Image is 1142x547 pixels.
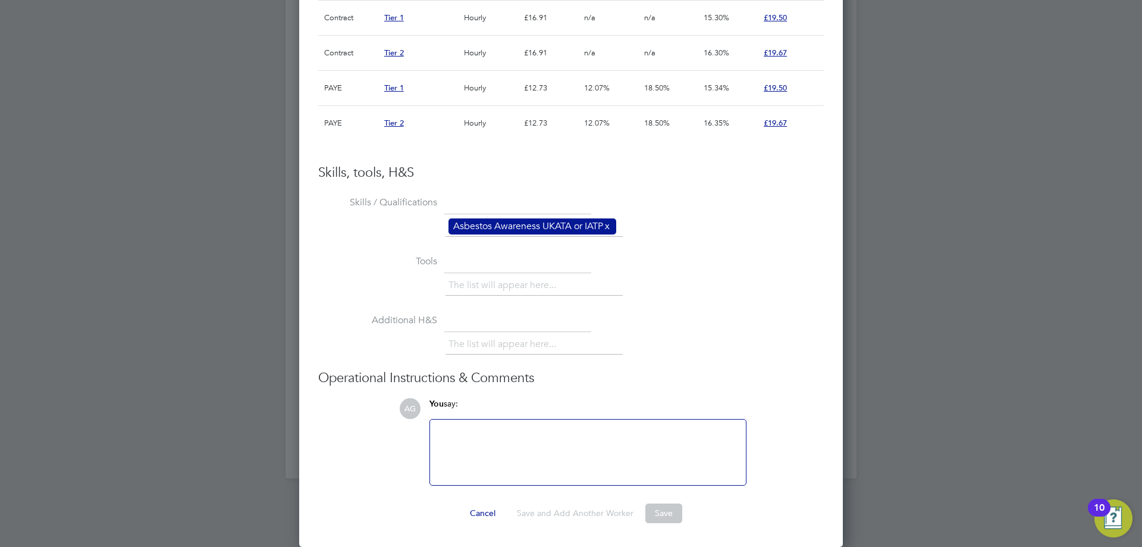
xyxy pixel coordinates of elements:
span: £19.50 [764,12,787,23]
button: Cancel [460,504,505,523]
button: Save [645,504,682,523]
span: n/a [644,12,655,23]
div: PAYE [321,106,381,140]
span: 18.50% [644,83,670,93]
div: say: [429,398,746,419]
div: £12.73 [521,106,581,140]
div: Contract [321,1,381,35]
span: Tier 2 [384,118,404,128]
h3: Operational Instructions & Comments [318,370,824,387]
div: Contract [321,36,381,70]
button: Save and Add Another Worker [507,504,643,523]
span: AG [400,398,421,419]
div: Hourly [461,71,521,105]
li: The list will appear here... [448,277,561,293]
div: Hourly [461,1,521,35]
span: 15.30% [704,12,729,23]
span: 12.07% [584,118,610,128]
div: 10 [1094,508,1105,523]
div: Hourly [461,36,521,70]
span: 12.07% [584,83,610,93]
a: x [603,218,611,234]
span: £19.67 [764,118,787,128]
li: The list will appear here... [448,336,561,352]
button: Open Resource Center, 10 new notifications [1094,499,1132,537]
span: Tier 1 [384,12,404,23]
span: 18.50% [644,118,670,128]
span: Tier 1 [384,83,404,93]
div: Hourly [461,106,521,140]
label: Skills / Qualifications [318,196,437,209]
span: £19.50 [764,83,787,93]
span: 15.34% [704,83,729,93]
span: n/a [584,12,595,23]
span: n/a [584,48,595,58]
div: £16.91 [521,36,581,70]
span: You [429,399,444,409]
label: Additional H&S [318,314,437,327]
div: PAYE [321,71,381,105]
label: Tools [318,255,437,268]
span: 16.35% [704,118,729,128]
span: £19.67 [764,48,787,58]
div: £16.91 [521,1,581,35]
div: £12.73 [521,71,581,105]
span: Tier 2 [384,48,404,58]
span: n/a [644,48,655,58]
h3: Skills, tools, H&S [318,164,824,182]
li: Asbestos Awareness UKATA or IATP [448,218,616,235]
span: 16.30% [704,48,729,58]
